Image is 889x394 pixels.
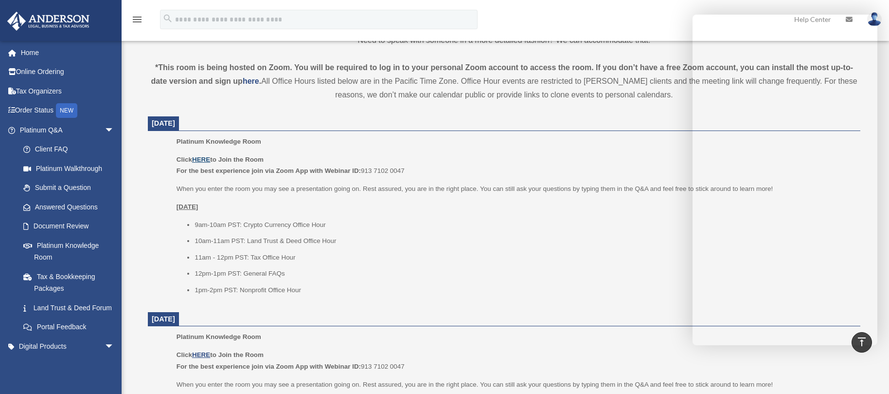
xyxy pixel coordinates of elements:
li: 1pm-2pm PST: Nonprofit Office Hour [195,284,853,296]
a: My Entitiesarrow_drop_down [7,356,129,375]
li: 11am - 12pm PST: Tax Office Hour [195,252,853,263]
a: Submit a Question [14,178,129,198]
a: Client FAQ [14,140,129,159]
a: Platinum Q&Aarrow_drop_down [7,120,129,140]
a: Platinum Walkthrough [14,159,129,178]
a: here [243,77,259,85]
li: 10am-11am PST: Land Trust & Deed Office Hour [195,235,853,247]
strong: . [259,77,261,85]
li: 12pm-1pm PST: General FAQs [195,268,853,280]
p: When you enter the room you may see a presentation going on. Rest assured, you are in the right p... [177,183,853,195]
p: 913 7102 0047 [177,349,853,372]
u: [DATE] [177,203,198,210]
a: Tax & Bookkeeping Packages [14,267,129,298]
a: Portal Feedback [14,318,129,337]
a: Platinum Knowledge Room [14,236,124,267]
a: Land Trust & Deed Forum [14,298,129,318]
a: Order StatusNEW [7,101,129,121]
b: Click to Join the Room [177,351,264,358]
b: For the best experience join via Zoom App with Webinar ID: [177,167,361,174]
span: arrow_drop_down [105,337,124,356]
span: [DATE] [152,315,175,323]
div: All Office Hours listed below are in the Pacific Time Zone. Office Hour events are restricted to ... [148,61,860,102]
a: Document Review [14,217,129,236]
a: Tax Organizers [7,81,129,101]
a: Home [7,43,129,62]
span: arrow_drop_down [105,120,124,140]
a: Answered Questions [14,197,129,217]
span: Platinum Knowledge Room [177,333,261,340]
span: arrow_drop_down [105,356,124,376]
p: 913 7102 0047 [177,154,853,177]
img: User Pic [867,12,882,26]
span: Platinum Knowledge Room [177,138,261,145]
a: menu [131,17,143,25]
a: Online Ordering [7,62,129,82]
b: Click to Join the Room [177,156,264,163]
img: Anderson Advisors Platinum Portal [4,12,92,31]
i: menu [131,14,143,25]
li: 9am-10am PST: Crypto Currency Office Hour [195,219,853,231]
b: For the best experience join via Zoom App with Webinar ID: [177,363,361,370]
a: HERE [192,351,210,358]
iframe: Chat Window [693,15,877,345]
a: Digital Productsarrow_drop_down [7,337,129,356]
strong: *This room is being hosted on Zoom. You will be required to log in to your personal Zoom account ... [151,63,853,85]
div: NEW [56,103,77,118]
a: HERE [192,156,210,163]
p: When you enter the room you may see a presentation going on. Rest assured, you are in the right p... [177,379,853,391]
i: search [162,13,173,24]
span: [DATE] [152,119,175,127]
